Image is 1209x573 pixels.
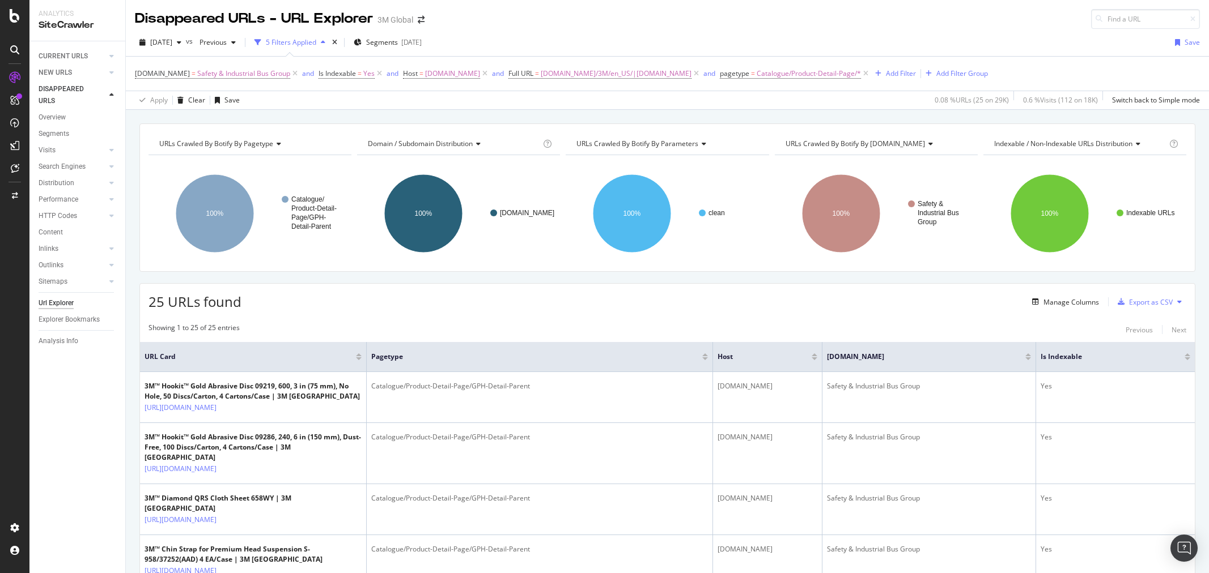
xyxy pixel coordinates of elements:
div: and [387,69,398,78]
div: Sitemaps [39,276,67,288]
div: Disappeared URLs - URL Explorer [135,9,373,28]
span: Safety & Industrial Bus Group [197,66,290,82]
div: [DATE] [401,37,422,47]
span: Is Indexable [1041,352,1168,362]
button: Add Filter Group [921,67,988,80]
div: Open Intercom Messenger [1170,534,1198,562]
div: Search Engines [39,161,86,173]
button: Clear [173,91,205,109]
div: A chart. [357,164,558,263]
div: Manage Columns [1043,297,1099,307]
div: Analytics [39,9,116,19]
div: 0.6 % Visits ( 112 on 18K ) [1023,95,1098,105]
div: and [492,69,504,78]
div: Switch back to Simple mode [1112,95,1200,105]
span: 2025 Sep. 21st [150,37,172,47]
h4: URLs Crawled By Botify By DCSext.Business [783,135,968,153]
div: SiteCrawler [39,19,116,32]
div: 3M™ Chin Strap for Premium Head Suspension S-958/37252(AAD) 4 EA/Case | 3M [GEOGRAPHIC_DATA] [145,544,362,565]
span: URLs Crawled By Botify By parameters [576,139,698,148]
text: 100% [623,209,641,217]
button: and [387,68,398,79]
div: 3M™ Hookit™ Gold Abrasive Disc 09286, 240, 6 in (150 mm), Dust-Free, 100 Discs/Carton, 4 Cartons/... [145,432,362,463]
span: 25 URLs found [149,292,241,311]
text: Page/GPH- [291,213,326,221]
button: and [703,68,715,79]
text: Group [918,218,937,226]
text: Catalogue/ [291,195,325,203]
div: Safety & Industrial Bus Group [827,493,1031,503]
a: Analysis Info [39,335,117,347]
span: URL Card [145,352,353,362]
span: = [419,69,423,78]
h4: URLs Crawled By Botify By parameters [574,135,758,153]
button: and [492,68,504,79]
button: 5 Filters Applied [250,33,330,52]
a: Inlinks [39,243,106,255]
span: Is Indexable [319,69,356,78]
span: Full URL [508,69,533,78]
div: 5 Filters Applied [266,37,316,47]
div: Inlinks [39,243,58,255]
svg: A chart. [983,164,1185,263]
button: Next [1172,323,1186,336]
a: Performance [39,194,106,206]
div: Showing 1 to 25 of 25 entries [149,323,240,336]
a: Content [39,226,117,238]
div: Catalogue/Product-Detail-Page/GPH-Detail-Parent [371,381,708,391]
button: Apply [135,91,168,109]
a: HTTP Codes [39,210,106,222]
div: [DOMAIN_NAME] [718,432,817,442]
div: Safety & Industrial Bus Group [827,432,1031,442]
button: Export as CSV [1113,293,1173,311]
div: DISAPPEARED URLS [39,83,96,107]
div: Catalogue/Product-Detail-Page/GPH-Detail-Parent [371,544,708,554]
button: [DATE] [135,33,186,52]
text: Safety & [918,200,943,208]
a: CURRENT URLS [39,50,106,62]
div: Next [1172,325,1186,335]
a: DISAPPEARED URLS [39,83,106,107]
button: and [302,68,314,79]
span: = [358,69,362,78]
button: Manage Columns [1028,295,1099,309]
div: A chart. [775,164,976,263]
div: 0.08 % URLs ( 25 on 29K ) [935,95,1009,105]
a: Distribution [39,177,106,189]
button: Save [1170,33,1200,52]
span: [DOMAIN_NAME] [425,66,480,82]
div: Yes [1041,381,1190,391]
svg: A chart. [149,164,350,263]
a: Segments [39,128,117,140]
span: Host [718,352,795,362]
text: clean [709,209,725,217]
span: = [192,69,196,78]
a: Sitemaps [39,276,106,288]
span: [DOMAIN_NAME] [827,352,1008,362]
div: CURRENT URLS [39,50,88,62]
div: [DOMAIN_NAME] [718,381,817,391]
div: Yes [1041,544,1190,554]
div: Save [224,95,240,105]
div: arrow-right-arrow-left [418,16,425,24]
div: Outlinks [39,259,63,271]
text: 100% [415,209,432,217]
div: Previous [1126,325,1153,335]
button: Previous [1126,323,1153,336]
span: URLs Crawled By Botify By pagetype [159,139,273,148]
div: and [703,69,715,78]
div: Clear [188,95,205,105]
span: Yes [363,66,375,82]
a: Visits [39,144,106,156]
div: Apply [150,95,168,105]
text: 100% [832,209,850,217]
span: Indexable / Non-Indexable URLs distribution [994,139,1132,148]
div: [DOMAIN_NAME] [718,493,817,503]
span: [DOMAIN_NAME]/3M/en_US/|[DOMAIN_NAME] [541,66,692,82]
div: Explorer Bookmarks [39,314,100,326]
div: Visits [39,144,56,156]
div: Safety & Industrial Bus Group [827,381,1031,391]
div: Distribution [39,177,74,189]
button: Switch back to Simple mode [1108,91,1200,109]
